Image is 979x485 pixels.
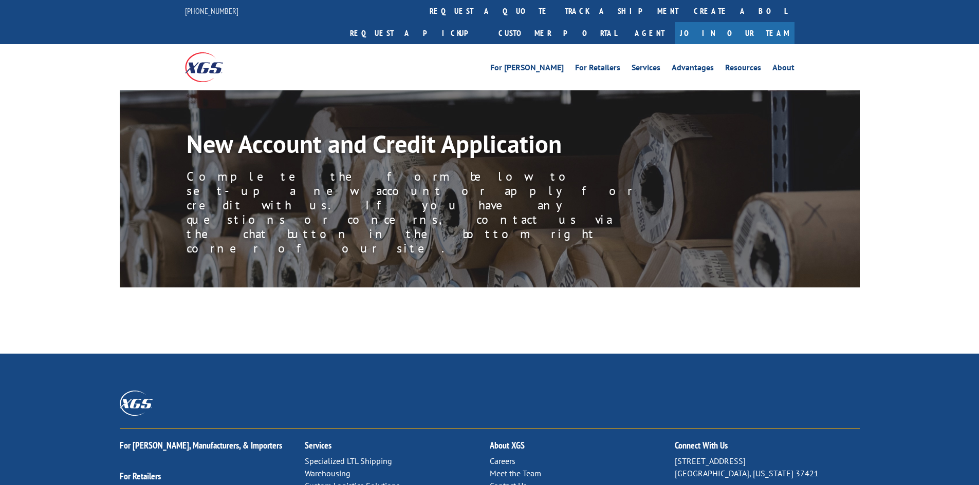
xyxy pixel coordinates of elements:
a: Advantages [672,64,714,75]
h1: New Account and Credit Application [187,131,649,161]
img: XGS_Logos_ALL_2024_All_White [120,391,153,416]
a: Services [305,439,331,451]
a: Specialized LTL Shipping [305,456,392,466]
a: Join Our Team [675,22,795,44]
a: Meet the Team [490,468,541,478]
a: Customer Portal [491,22,624,44]
a: Resources [725,64,761,75]
a: Agent [624,22,675,44]
a: Request a pickup [342,22,491,44]
a: For Retailers [120,470,161,482]
a: About [772,64,795,75]
a: Warehousing [305,468,350,478]
p: [STREET_ADDRESS] [GEOGRAPHIC_DATA], [US_STATE] 37421 [675,455,860,480]
a: For [PERSON_NAME] [490,64,564,75]
a: About XGS [490,439,525,451]
a: For Retailers [575,64,620,75]
p: Complete the form below to set-up a new account or apply for credit with us. If you have any ques... [187,169,649,256]
a: For [PERSON_NAME], Manufacturers, & Importers [120,439,282,451]
a: [PHONE_NUMBER] [185,6,238,16]
h2: Connect With Us [675,441,860,455]
a: Careers [490,456,515,466]
a: Services [632,64,660,75]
